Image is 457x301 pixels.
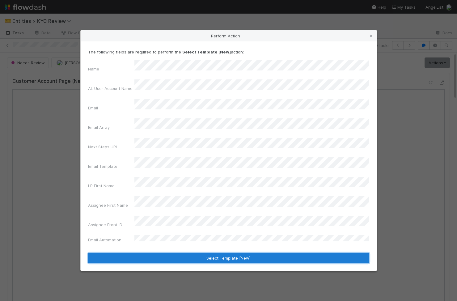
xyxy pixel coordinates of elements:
label: Email Automation [88,237,121,243]
strong: Select Template [New] [182,49,231,54]
label: Name [88,66,99,72]
label: Assignee First Name [88,202,128,208]
p: The following fields are required to perform the action: [88,49,369,55]
button: Select Template [New] [88,253,369,263]
label: Assignee Front ID [88,222,122,228]
div: Perform Action [81,30,377,41]
label: Next Steps URL [88,144,118,150]
label: Email Array [88,124,110,130]
label: Email Template [88,163,117,169]
label: AL User Account Name [88,85,133,91]
label: LP First Name [88,183,115,189]
label: Email [88,105,98,111]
